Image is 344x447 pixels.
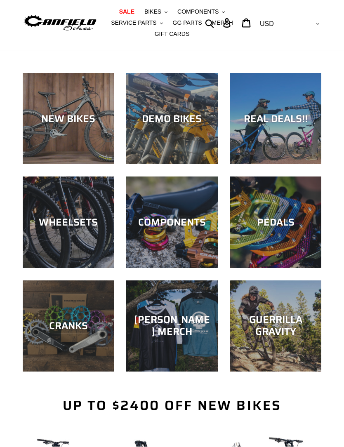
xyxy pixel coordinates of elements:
div: [PERSON_NAME] MERCH [126,315,217,339]
div: DEMO BIKES [126,113,217,125]
div: PEDALS [230,217,321,229]
a: DEMO BIKES [126,73,217,165]
span: COMPONENTS [177,9,219,16]
span: SALE [119,9,134,16]
a: REAL DEALS!! [230,73,321,165]
a: CRANKS [23,281,114,372]
a: [PERSON_NAME] MERCH [126,281,217,372]
div: WHEELSETS [23,217,114,229]
button: SERVICE PARTS [107,18,167,29]
div: REAL DEALS!! [230,113,321,125]
a: PEDALS [230,177,321,268]
div: GUERRILLA GRAVITY [230,315,321,339]
div: CRANKS [23,320,114,332]
a: GG PARTS [169,18,206,29]
div: NEW BIKES [23,113,114,125]
a: GUERRILLA GRAVITY [230,281,321,372]
button: COMPONENTS [173,7,229,18]
a: WHEELSETS [23,177,114,268]
span: BIKES [144,9,161,16]
a: COMPONENTS [126,177,217,268]
span: GG PARTS [173,20,202,27]
h2: Up to $2400 Off New Bikes [23,398,321,414]
a: SALE [115,7,139,18]
div: COMPONENTS [126,217,217,229]
span: GIFT CARDS [155,31,190,38]
span: SERVICE PARTS [111,20,156,27]
a: NEW BIKES [23,73,114,165]
button: BIKES [140,7,172,18]
img: Canfield Bikes [23,14,97,33]
a: GIFT CARDS [151,29,194,40]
